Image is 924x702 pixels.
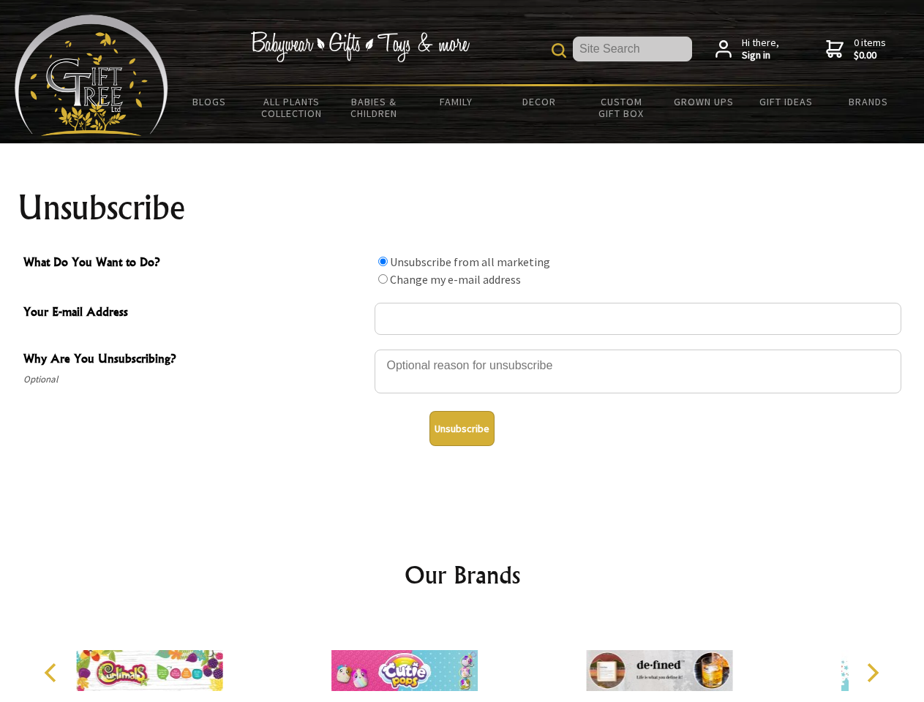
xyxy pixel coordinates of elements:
a: Gift Ideas [745,86,827,117]
a: All Plants Collection [251,86,334,129]
span: Why Are You Unsubscribing? [23,350,367,371]
img: Babywear - Gifts - Toys & more [250,31,470,62]
button: Unsubscribe [429,411,495,446]
a: Grown Ups [662,86,745,117]
button: Next [856,657,888,689]
input: Your E-mail Address [375,303,901,335]
a: Brands [827,86,910,117]
a: BLOGS [168,86,251,117]
a: Family [416,86,498,117]
span: Your E-mail Address [23,303,367,324]
a: Decor [497,86,580,117]
span: What Do You Want to Do? [23,253,367,274]
textarea: Why Are You Unsubscribing? [375,350,901,393]
img: product search [552,43,566,58]
strong: $0.00 [854,49,886,62]
img: Babyware - Gifts - Toys and more... [15,15,168,136]
input: What Do You Want to Do? [378,257,388,266]
h2: Our Brands [29,557,895,592]
span: 0 items [854,36,886,62]
strong: Sign in [742,49,779,62]
label: Unsubscribe from all marketing [390,254,550,269]
label: Change my e-mail address [390,272,521,287]
span: Optional [23,371,367,388]
h1: Unsubscribe [18,190,907,225]
span: Hi there, [742,37,779,62]
button: Previous [37,657,69,689]
input: What Do You Want to Do? [378,274,388,284]
a: 0 items$0.00 [826,37,886,62]
input: Site Search [573,37,692,61]
a: Babies & Children [333,86,416,129]
a: Hi there,Sign in [715,37,779,62]
a: Custom Gift Box [580,86,663,129]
